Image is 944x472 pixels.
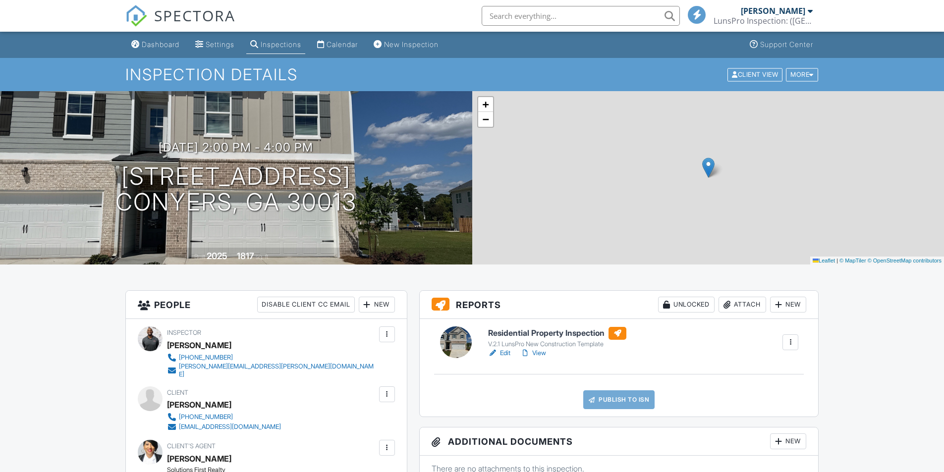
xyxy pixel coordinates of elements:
[126,291,407,319] h3: People
[167,397,231,412] div: [PERSON_NAME]
[154,5,235,26] span: SPECTORA
[813,258,835,263] a: Leaflet
[179,423,281,431] div: [EMAIL_ADDRESS][DOMAIN_NAME]
[206,40,234,49] div: Settings
[583,390,655,409] a: Publish to ISN
[760,40,813,49] div: Support Center
[384,40,439,49] div: New Inspection
[658,297,715,313] div: Unlocked
[488,348,510,358] a: Edit
[167,363,377,378] a: [PERSON_NAME][EMAIL_ADDRESS][PERSON_NAME][DOMAIN_NAME]
[741,6,805,16] div: [PERSON_NAME]
[125,66,819,83] h1: Inspection Details
[727,68,782,81] div: Client View
[256,253,270,261] span: sq. ft.
[167,422,281,432] a: [EMAIL_ADDRESS][DOMAIN_NAME]
[482,6,680,26] input: Search everything...
[179,413,233,421] div: [PHONE_NUMBER]
[836,258,838,263] span: |
[488,340,626,348] div: V.2.1 LunsPro New Construction Template
[179,363,377,378] div: [PERSON_NAME][EMAIL_ADDRESS][PERSON_NAME][DOMAIN_NAME]
[191,36,238,54] a: Settings
[159,141,313,154] h3: [DATE] 2:00 pm - 4:00 pm
[488,327,626,340] h6: Residential Property Inspection
[520,348,546,358] a: View
[488,327,626,349] a: Residential Property Inspection V.2.1 LunsPro New Construction Template
[142,40,179,49] div: Dashboard
[167,353,377,363] a: [PHONE_NUMBER]
[125,5,147,27] img: The Best Home Inspection Software - Spectora
[839,258,866,263] a: © MapTiler
[125,13,235,34] a: SPECTORA
[194,253,205,261] span: Built
[327,40,358,49] div: Calendar
[770,297,806,313] div: New
[719,297,766,313] div: Attach
[167,389,188,396] span: Client
[237,251,254,261] div: 1817
[702,157,715,178] img: Marker
[746,36,817,54] a: Support Center
[420,427,819,456] h3: Additional Documents
[127,36,183,54] a: Dashboard
[167,412,281,422] a: [PHONE_NUMBER]
[167,442,216,450] span: Client's Agent
[167,338,231,353] div: [PERSON_NAME]
[482,113,489,125] span: −
[478,97,493,112] a: Zoom in
[482,98,489,110] span: +
[359,297,395,313] div: New
[261,40,301,49] div: Inspections
[115,163,357,216] h1: [STREET_ADDRESS] Conyers, GA 30013
[726,70,785,78] a: Client View
[786,68,818,81] div: More
[478,112,493,127] a: Zoom out
[714,16,813,26] div: LunsPro Inspection: (Atlanta)
[420,291,819,319] h3: Reports
[313,36,362,54] a: Calendar
[257,297,355,313] div: Disable Client CC Email
[370,36,443,54] a: New Inspection
[246,36,305,54] a: Inspections
[167,451,231,466] div: [PERSON_NAME]
[179,354,233,362] div: [PHONE_NUMBER]
[207,251,227,261] div: 2025
[770,433,806,449] div: New
[167,329,201,336] span: Inspector
[868,258,942,263] a: © OpenStreetMap contributors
